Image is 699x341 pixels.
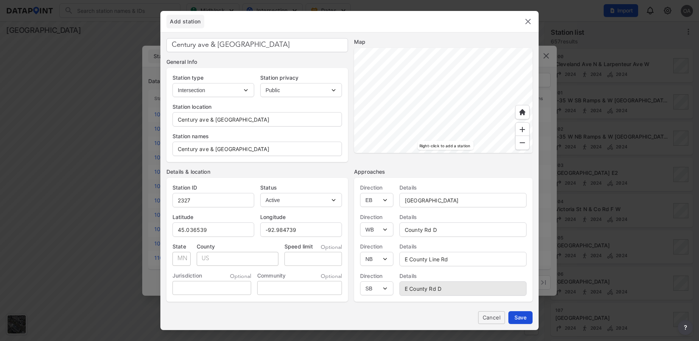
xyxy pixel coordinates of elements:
span: Cancel [484,313,499,321]
button: more [678,320,693,335]
label: State [172,243,191,250]
span: Save [514,313,527,321]
label: Details [399,272,527,280]
label: Details [399,184,527,191]
label: Speed limit [284,243,313,250]
label: Status [260,184,342,191]
div: Map [354,38,533,46]
span: Optional [321,244,342,251]
label: Station ID [172,184,254,191]
label: Station type [172,74,254,82]
div: Details & location [166,168,348,176]
label: Details [399,243,527,250]
label: Direction [360,213,393,221]
span: Optional [321,273,342,280]
label: Details [399,213,527,221]
label: Station privacy [260,74,342,82]
label: Community [257,272,286,279]
button: Save [508,311,533,324]
label: County [197,243,278,250]
button: Cancel [478,311,505,324]
span: Optional [230,273,251,280]
label: Latitude [172,213,254,221]
span: ? [682,323,688,332]
label: Direction [360,243,393,250]
label: Station names [172,133,342,140]
label: Jurisdiction [172,272,202,279]
div: Approaches [354,168,533,176]
img: close.efbf2170.svg [523,17,533,26]
label: Direction [360,272,393,280]
div: full width tabs example [166,15,204,28]
label: Direction [360,184,393,191]
span: Add station [166,18,204,25]
label: Longitude [260,213,342,221]
input: Enter a location [166,38,348,52]
div: General Info [166,58,348,66]
label: Station location [172,103,342,111]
